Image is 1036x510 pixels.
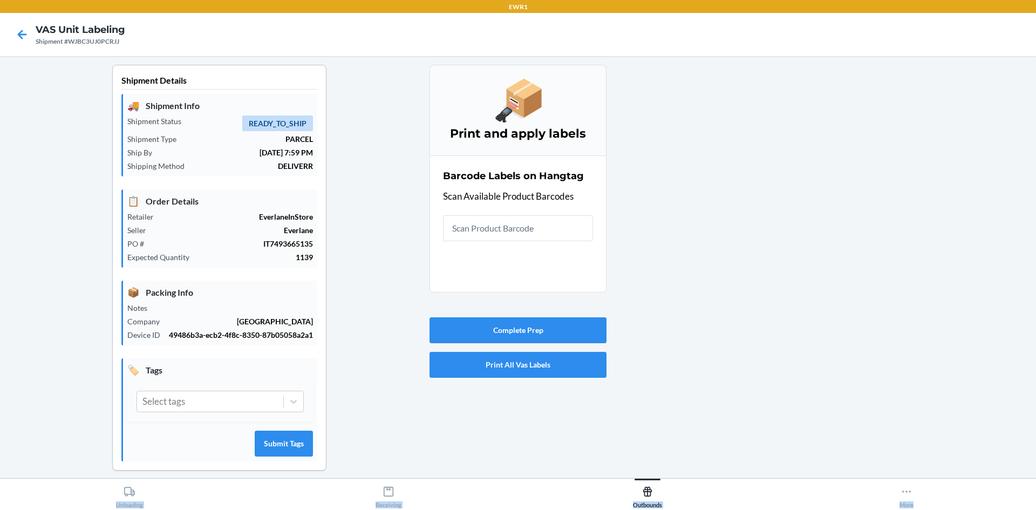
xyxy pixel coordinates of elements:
button: Complete Prep [430,317,606,343]
div: Unloading [116,481,143,508]
p: Notes [127,302,156,314]
p: Shipment Details [121,74,317,90]
p: DELIVERR [193,160,313,172]
p: Shipment Type [127,133,185,145]
p: Shipping Method [127,160,193,172]
h2: Barcode Labels on Hangtag [443,169,584,183]
p: Device ID [127,329,169,341]
span: 🚚 [127,98,139,113]
p: EWR1 [509,2,528,12]
button: More [777,479,1036,508]
button: Receiving [259,479,518,508]
p: PARCEL [185,133,313,145]
p: Shipment Status [127,115,190,127]
p: Everlane [155,225,313,236]
button: Print All Vas Labels [430,352,606,378]
h4: VAS Unit Labeling [36,23,125,37]
div: Receiving [376,481,401,508]
p: Expected Quantity [127,251,198,263]
p: 49486b3a-ecb2-4f8c-8350-87b05058a2a1 [169,329,313,341]
p: Ship By [127,147,161,158]
p: Scan Available Product Barcodes [443,189,593,203]
span: READY_TO_SHIP [242,115,313,131]
span: 📦 [127,285,139,300]
button: Submit Tags [255,431,313,457]
p: Order Details [127,194,313,208]
p: Company [127,316,168,327]
p: Retailer [127,211,162,222]
div: Outbounds [633,481,662,508]
div: Select tags [142,395,185,409]
p: Seller [127,225,155,236]
p: EverlaneInStore [162,211,313,222]
p: Packing Info [127,285,313,300]
input: Scan Product Barcode [443,215,593,241]
p: IT7493665135 [153,238,313,249]
span: 📋 [127,194,139,208]
h3: Print and apply labels [443,125,593,142]
p: [GEOGRAPHIC_DATA] [168,316,313,327]
p: PO # [127,238,153,249]
span: 🏷️ [127,363,139,377]
p: [DATE] 7:59 PM [161,147,313,158]
p: 1139 [198,251,313,263]
div: More [899,481,914,508]
button: Outbounds [518,479,777,508]
p: Tags [127,363,313,377]
p: Shipment Info [127,98,313,113]
div: Shipment #WJBC3UJ0PCRJJ [36,37,125,46]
